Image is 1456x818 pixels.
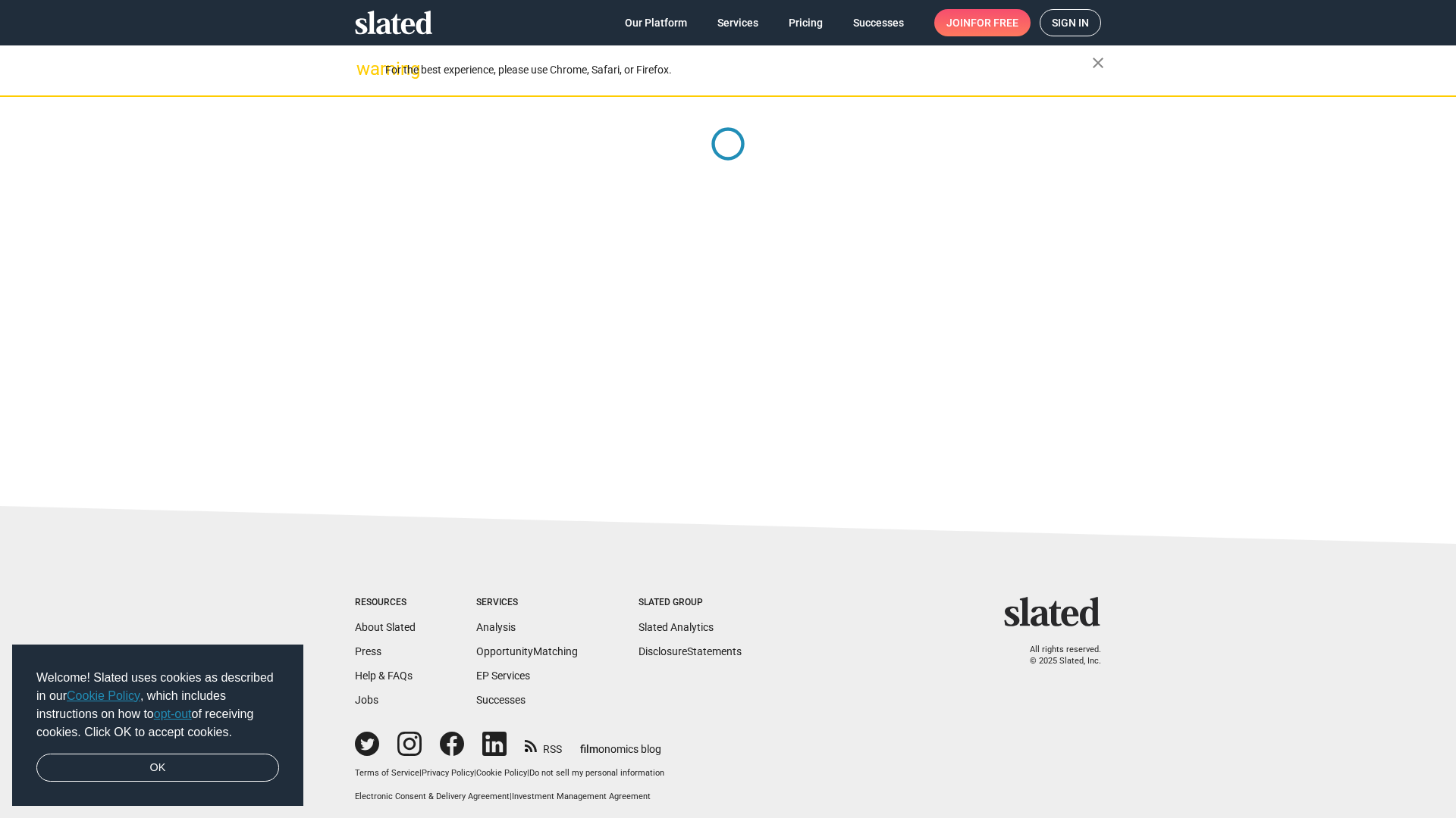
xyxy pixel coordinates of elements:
[853,9,904,36] span: Successes
[476,768,527,778] a: Cookie Policy
[934,9,1031,36] a: Joinfor free
[476,621,516,633] a: Analysis
[639,645,742,657] a: DisclosureStatements
[512,791,651,801] a: Investment Management Agreement
[67,689,140,702] a: Cookie Policy
[355,670,413,682] a: Help & FAQs
[355,645,381,657] a: Press
[529,768,664,779] button: Do not sell my personal information
[355,621,416,633] a: About Slated
[639,621,714,633] a: Slated Analytics
[1089,54,1107,72] mat-icon: close
[36,754,279,782] a: dismiss cookie message
[613,9,699,36] a: Our Platform
[625,9,687,36] span: Our Platform
[474,768,476,778] span: |
[355,768,419,778] a: Terms of Service
[385,60,1092,80] div: For the best experience, please use Chrome, Safari, or Firefox.
[946,9,1018,36] span: Join
[36,669,279,742] span: Welcome! Slated uses cookies as described in our , which includes instructions on how to of recei...
[525,733,562,757] a: RSS
[717,9,758,36] span: Services
[580,743,598,755] span: film
[639,597,742,609] div: Slated Group
[841,9,916,36] a: Successes
[476,645,578,657] a: OpportunityMatching
[154,707,192,720] a: opt-out
[1052,10,1089,36] span: Sign in
[356,60,375,78] mat-icon: warning
[422,768,474,778] a: Privacy Policy
[1040,9,1101,36] a: Sign in
[12,645,303,807] div: cookieconsent
[777,9,835,36] a: Pricing
[355,791,510,801] a: Electronic Consent & Delivery Agreement
[355,597,416,609] div: Resources
[419,768,422,778] span: |
[476,694,526,706] a: Successes
[705,9,770,36] a: Services
[527,768,529,778] span: |
[476,597,578,609] div: Services
[355,694,378,706] a: Jobs
[789,9,823,36] span: Pricing
[510,791,512,801] span: |
[476,670,530,682] a: EP Services
[580,730,661,757] a: filmonomics blog
[971,9,1018,36] span: for free
[1014,645,1101,667] p: All rights reserved. © 2025 Slated, Inc.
